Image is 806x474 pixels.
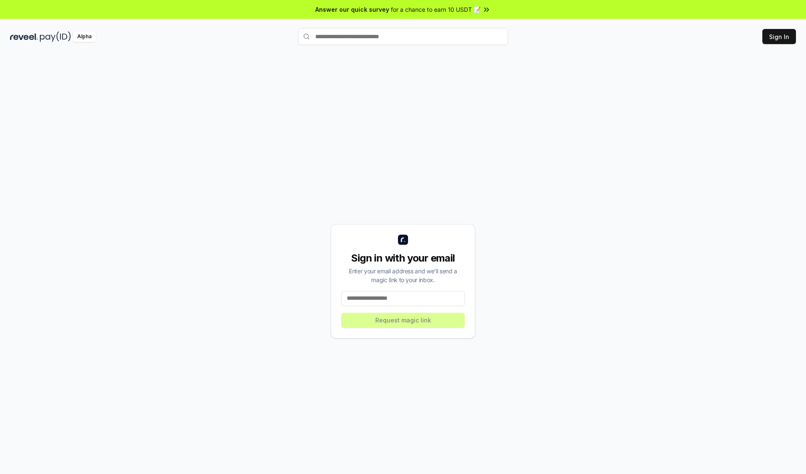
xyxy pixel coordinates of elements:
img: pay_id [40,31,71,42]
img: reveel_dark [10,31,38,42]
div: Sign in with your email [341,251,465,265]
span: for a chance to earn 10 USDT 📝 [391,5,481,14]
div: Enter your email address and we’ll send a magic link to your inbox. [341,267,465,284]
div: Alpha [73,31,96,42]
img: logo_small [398,235,408,245]
button: Sign In [762,29,796,44]
span: Answer our quick survey [315,5,389,14]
